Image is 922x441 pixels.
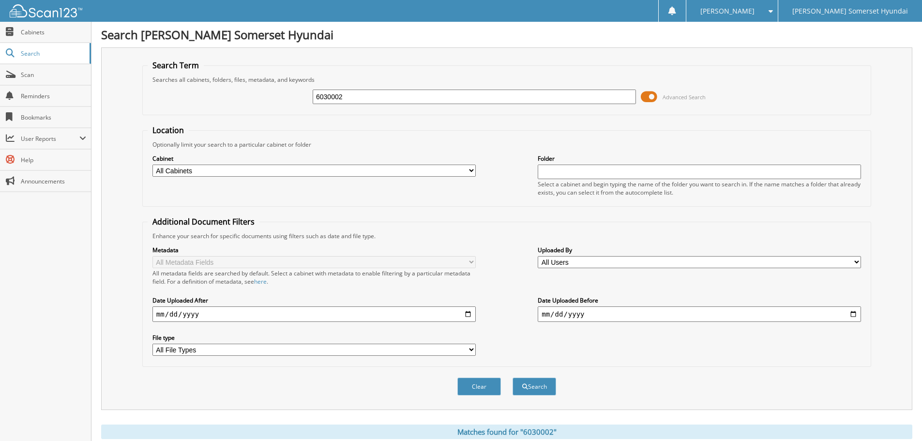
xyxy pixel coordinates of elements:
[538,306,861,322] input: end
[152,246,476,254] label: Metadata
[21,92,86,100] span: Reminders
[538,180,861,197] div: Select a cabinet and begin typing the name of the folder you want to search in. If the name match...
[792,8,908,14] span: [PERSON_NAME] Somerset Hyundai
[148,76,866,84] div: Searches all cabinets, folders, files, metadata, and keywords
[21,28,86,36] span: Cabinets
[152,334,476,342] label: File type
[21,156,86,164] span: Help
[10,4,82,17] img: scan123-logo-white.svg
[538,154,861,163] label: Folder
[152,296,476,304] label: Date Uploaded After
[513,378,556,395] button: Search
[152,154,476,163] label: Cabinet
[21,113,86,122] span: Bookmarks
[21,135,79,143] span: User Reports
[152,269,476,286] div: All metadata fields are searched by default. Select a cabinet with metadata to enable filtering b...
[21,177,86,185] span: Announcements
[457,378,501,395] button: Clear
[663,93,706,101] span: Advanced Search
[148,125,189,136] legend: Location
[101,27,912,43] h1: Search [PERSON_NAME] Somerset Hyundai
[254,277,267,286] a: here
[21,49,85,58] span: Search
[148,60,204,71] legend: Search Term
[148,140,866,149] div: Optionally limit your search to a particular cabinet or folder
[148,216,259,227] legend: Additional Document Filters
[148,232,866,240] div: Enhance your search for specific documents using filters such as date and file type.
[21,71,86,79] span: Scan
[538,246,861,254] label: Uploaded By
[700,8,755,14] span: [PERSON_NAME]
[538,296,861,304] label: Date Uploaded Before
[152,306,476,322] input: start
[101,425,912,439] div: Matches found for "6030002"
